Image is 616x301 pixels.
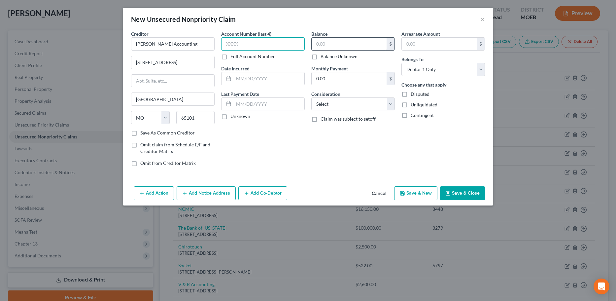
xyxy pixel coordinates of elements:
[140,142,210,154] span: Omit claim from Schedule E/F and Creditor Matrix
[131,56,214,69] input: Enter address...
[402,38,477,50] input: 0.00
[140,130,195,136] label: Save As Common Creditor
[401,81,446,88] label: Choose any that apply
[366,187,392,200] button: Cancel
[238,186,287,200] button: Add Co-Debtor
[177,186,236,200] button: Add Notice Address
[411,112,434,118] span: Contingent
[387,38,394,50] div: $
[311,91,340,97] label: Consideration
[131,31,149,37] span: Creditor
[394,186,437,200] button: Save & New
[131,15,236,24] div: New Unsecured Nonpriority Claim
[311,30,327,37] label: Balance
[140,160,196,166] span: Omit from Creditor Matrix
[321,116,376,122] span: Claim was subject to setoff
[411,102,437,107] span: Unliquidated
[401,56,424,62] span: Belongs To
[401,30,440,37] label: Arrearage Amount
[594,279,609,294] div: Open Intercom Messenger
[230,53,275,60] label: Full Account Number
[387,72,394,85] div: $
[221,30,271,37] label: Account Number (last 4)
[230,113,250,120] label: Unknown
[440,186,485,200] button: Save & Close
[221,91,259,97] label: Last Payment Date
[221,65,250,72] label: Date Incurred
[221,37,305,51] input: XXXX
[234,98,304,110] input: MM/DD/YYYY
[311,65,348,72] label: Monthly Payment
[176,111,215,124] input: Enter zip...
[131,75,214,87] input: Apt, Suite, etc...
[134,186,174,200] button: Add Action
[477,38,485,50] div: $
[321,53,358,60] label: Balance Unknown
[312,38,387,50] input: 0.00
[480,15,485,23] button: ×
[312,72,387,85] input: 0.00
[234,72,304,85] input: MM/DD/YYYY
[131,37,215,51] input: Search creditor by name...
[411,91,429,97] span: Disputed
[131,93,214,105] input: Enter city...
